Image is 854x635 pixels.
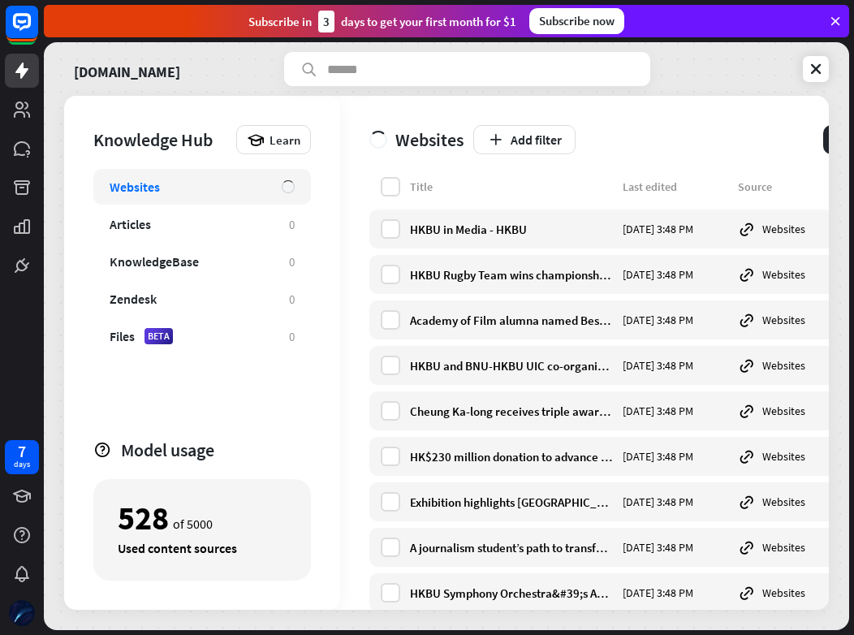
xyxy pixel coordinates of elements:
[473,125,576,154] button: Add filter
[93,128,228,151] div: Knowledge Hub
[623,540,728,555] div: [DATE] 3:48 PM
[118,504,287,532] div: of 5000
[410,585,613,601] div: HKBU Symphony Orchestra&#39;s Annual Concert presents an extraordinary fusion of art tech and music
[738,402,852,420] div: Websites
[270,132,300,148] span: Learn
[623,313,728,327] div: [DATE] 3:48 PM
[623,179,728,194] div: Last edited
[623,358,728,373] div: [DATE] 3:48 PM
[623,267,728,282] div: [DATE] 3:48 PM
[318,11,334,32] div: 3
[738,311,852,329] div: Websites
[738,266,852,283] div: Websites
[248,11,516,32] div: Subscribe in days to get your first month for $1
[110,216,151,232] div: Articles
[14,459,30,470] div: days
[623,585,728,600] div: [DATE] 3:48 PM
[118,540,287,556] div: Used content sources
[289,292,295,307] div: 0
[13,6,62,55] button: Open LiveChat chat widget
[110,253,199,270] div: KnowledgeBase
[738,220,852,238] div: Websites
[289,254,295,270] div: 0
[410,267,613,283] div: HKBU Rugby Team wins championship and second runner-up titles at intercollegiate competition
[289,217,295,232] div: 0
[410,495,613,510] div: Exhibition highlights [GEOGRAPHIC_DATA][PERSON_NAME] cultural treasures
[623,404,728,418] div: [DATE] 3:48 PM
[738,538,852,556] div: Websites
[738,447,852,465] div: Websites
[121,438,311,461] div: Model usage
[410,222,613,237] div: HKBU in Media - HKBU
[110,179,160,195] div: Websites
[410,179,613,194] div: Title
[5,440,39,474] a: 7 days
[410,540,613,555] div: A journalism student’s path to transforming adversity into positivity
[74,52,180,86] a: [DOMAIN_NAME]
[110,328,135,344] div: Files
[738,179,852,194] div: Source
[410,358,613,374] div: HKBU and BNU-HKBU UIC co-organise High Table Dinner
[289,329,295,344] div: 0
[118,504,169,532] div: 528
[18,444,26,459] div: 7
[110,291,157,307] div: Zendesk
[738,356,852,374] div: Websites
[623,222,728,236] div: [DATE] 3:48 PM
[623,449,728,464] div: [DATE] 3:48 PM
[738,493,852,511] div: Websites
[738,584,852,602] div: Websites
[529,8,624,34] div: Subscribe now
[623,495,728,509] div: [DATE] 3:48 PM
[410,404,613,419] div: Cheung Ka-long receives triple awards at Hong Kong Sports Stars Awards
[410,449,613,464] div: HK$230 million donation to advance translational [MEDICAL_DATA] research
[410,313,613,328] div: Academy of Film alumna named Best Supporting Actress at Asian Film Awards
[369,128,464,151] div: Websites
[144,328,173,344] div: BETA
